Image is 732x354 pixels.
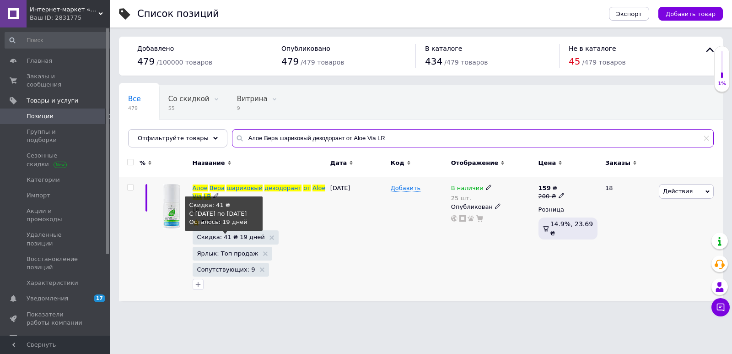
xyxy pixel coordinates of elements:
[237,95,268,103] span: Витрина
[27,231,85,247] span: Удаленные позиции
[189,210,247,217] nobr: C [DATE] по [DATE]
[27,97,78,105] span: Товары и услуги
[391,159,404,167] span: Код
[444,59,488,66] span: / 479 товаров
[27,310,85,327] span: Показатели работы компании
[666,11,716,17] span: Добавить товар
[197,267,255,272] span: Сопутствующих: 9
[189,201,258,226] div: Скидка: 41 ₴ Осталось: 19 дней
[27,152,85,168] span: Сезонные скидки
[27,176,60,184] span: Категории
[658,7,723,21] button: Добавить товар
[391,185,420,192] span: Добавить
[128,130,190,138] span: Опубликованные
[138,135,209,142] span: Отфильтруйте товары
[137,45,174,52] span: Добавлено
[281,45,330,52] span: Опубликовано
[538,185,551,191] b: 159
[301,59,344,66] span: / 479 товаров
[27,255,85,272] span: Восстановление позиций
[312,185,325,191] span: Aloe
[425,45,462,52] span: В каталоге
[27,294,68,303] span: Уведомления
[27,191,50,200] span: Импорт
[451,203,534,211] div: Опубликован
[582,59,626,66] span: / 479 товаров
[550,220,593,237] span: 14.9%, 23.69 ₴
[425,56,442,67] span: 434
[193,185,326,200] a: АлоеВерашариковыйдезодорантотAloeViaLR
[715,81,729,87] div: 1%
[27,57,52,65] span: Главная
[168,105,210,112] span: 55
[5,32,112,49] input: Поиск
[232,129,714,147] input: Поиск по названию позиции, артикулу и поисковым запросам
[27,279,78,287] span: Характеристики
[328,177,388,301] div: [DATE]
[538,192,565,201] div: 200 ₴
[303,185,311,191] span: от
[711,298,730,316] button: Чат с покупателем
[210,185,225,191] span: Вера
[27,128,85,144] span: Группы и подборки
[281,56,299,67] span: 479
[538,184,565,192] div: ₴
[451,185,484,194] span: В наличии
[609,7,649,21] button: Экспорт
[451,159,498,167] span: Отображение
[137,56,155,67] span: 479
[193,193,202,200] span: Via
[27,72,85,89] span: Заказы и сообщения
[663,188,693,195] span: Действия
[569,45,616,52] span: Не в каталоге
[330,159,347,167] span: Дата
[30,5,98,14] span: Интернет-маркет «БиоЖизнь»
[137,9,219,19] div: Список позиций
[193,159,225,167] span: Название
[156,59,212,66] span: / 100000 товаров
[600,177,657,301] div: 18
[237,105,268,112] span: 9
[538,206,597,214] div: Розница
[616,11,642,17] span: Экспорт
[197,251,258,256] span: Ярлык: Топ продаж
[128,95,141,103] span: Все
[197,234,265,240] span: Скидка: 41 ₴ 19 дней
[27,207,85,223] span: Акции и промокоды
[204,193,211,200] span: LR
[451,195,492,202] div: 25 шт.
[27,334,51,343] span: Отзывы
[128,105,141,112] span: 479
[569,56,580,67] span: 45
[538,159,556,167] span: Цена
[140,159,145,167] span: %
[193,185,208,191] span: Алое
[27,112,54,120] span: Позиции
[605,159,630,167] span: Заказы
[30,14,110,22] div: Ваш ID: 2831775
[94,294,105,302] span: 17
[264,185,301,191] span: дезодорант
[168,95,210,103] span: Со скидкой
[226,185,263,191] span: шариковый
[163,184,180,229] img: Алое Вера шариковый дезодорант от Aloe Via LR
